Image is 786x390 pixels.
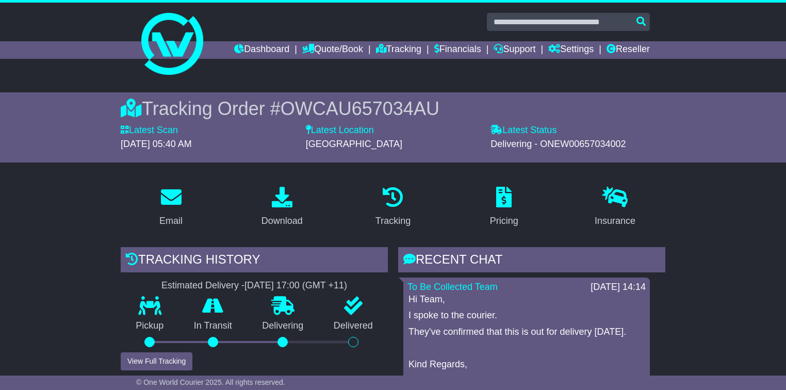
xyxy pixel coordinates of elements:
[490,139,626,149] span: Delivering - ONEW00657034002
[153,183,189,232] a: Email
[607,41,650,59] a: Reseller
[595,214,635,228] div: Insurance
[319,320,388,332] p: Delivered
[261,214,303,228] div: Download
[121,139,192,149] span: [DATE] 05:40 AM
[490,125,556,136] label: Latest Status
[159,214,183,228] div: Email
[408,359,645,370] p: Kind Regards,
[369,183,417,232] a: Tracking
[375,214,411,228] div: Tracking
[490,214,518,228] div: Pricing
[281,98,439,119] span: OWCAU657034AU
[121,247,388,275] div: Tracking history
[121,125,178,136] label: Latest Scan
[494,41,535,59] a: Support
[121,320,179,332] p: Pickup
[244,280,347,291] div: [DATE] 17:00 (GMT +11)
[121,280,388,291] div: Estimated Delivery -
[434,41,481,59] a: Financials
[121,98,665,120] div: Tracking Order #
[408,294,645,305] p: Hi Team,
[179,320,248,332] p: In Transit
[306,125,374,136] label: Latest Location
[407,282,498,292] a: To Be Collected Team
[121,352,192,370] button: View Full Tracking
[483,183,525,232] a: Pricing
[234,41,289,59] a: Dashboard
[136,378,285,386] span: © One World Courier 2025. All rights reserved.
[408,327,645,338] p: They've confirmed that this is out for delivery [DATE].
[591,282,646,293] div: [DATE] 14:14
[376,41,421,59] a: Tracking
[302,41,363,59] a: Quote/Book
[247,320,319,332] p: Delivering
[306,139,402,149] span: [GEOGRAPHIC_DATA]
[408,310,645,321] p: I spoke to the courier.
[398,247,665,275] div: RECENT CHAT
[255,183,309,232] a: Download
[588,183,642,232] a: Insurance
[548,41,594,59] a: Settings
